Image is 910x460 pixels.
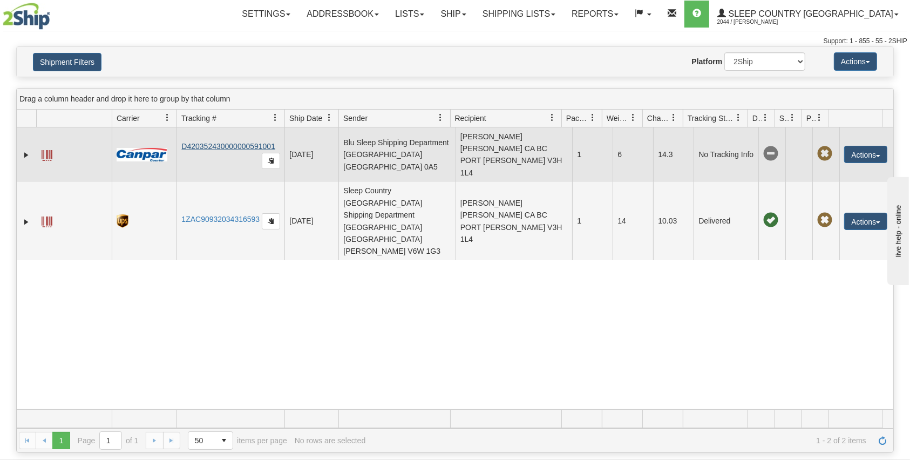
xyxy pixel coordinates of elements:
span: 50 [195,435,209,446]
div: No rows are selected [295,436,366,445]
span: Sender [343,113,368,124]
a: Lists [387,1,432,28]
td: Blu Sleep Shipping Department [GEOGRAPHIC_DATA] [GEOGRAPHIC_DATA] 0A5 [338,127,456,182]
a: Refresh [874,432,891,449]
a: 1ZAC90932034316593 [181,215,260,224]
span: items per page [188,431,287,450]
input: Page 1 [100,432,121,449]
a: Expand [21,217,32,227]
td: Delivered [694,182,758,261]
a: Delivery Status filter column settings [756,109,775,127]
button: Copy to clipboard [262,153,280,169]
span: Pickup Status [806,113,816,124]
td: [DATE] [284,182,338,261]
span: Sleep Country [GEOGRAPHIC_DATA] [726,9,893,18]
span: Pickup Not Assigned [817,146,832,161]
a: Reports [563,1,627,28]
td: [DATE] [284,127,338,182]
button: Actions [844,213,887,230]
img: logo2044.jpg [3,3,50,30]
button: Actions [834,52,877,71]
span: Page 1 [52,432,70,449]
td: 10.03 [653,182,694,261]
a: Ship [432,1,474,28]
div: Support: 1 - 855 - 55 - 2SHIP [3,37,907,46]
a: Recipient filter column settings [543,109,561,127]
span: Shipment Issues [779,113,789,124]
span: Delivery Status [752,113,762,124]
td: No Tracking Info [694,127,758,182]
a: Settings [234,1,298,28]
span: Tracking # [181,113,216,124]
a: Ship Date filter column settings [320,109,338,127]
a: Shipment Issues filter column settings [783,109,802,127]
td: 1 [572,127,613,182]
div: grid grouping header [17,89,893,110]
a: Pickup Status filter column settings [810,109,828,127]
a: Label [42,145,52,163]
td: 14 [613,182,653,261]
a: Weight filter column settings [624,109,642,127]
a: Shipping lists [474,1,563,28]
a: Charge filter column settings [664,109,683,127]
a: Label [42,212,52,229]
a: Sleep Country [GEOGRAPHIC_DATA] 2044 / [PERSON_NAME] [709,1,907,28]
span: Charge [647,113,670,124]
span: Tracking Status [688,113,735,124]
span: Ship Date [289,113,322,124]
a: Tracking Status filter column settings [729,109,748,127]
a: Tracking # filter column settings [266,109,284,127]
span: No Tracking Info [763,146,778,161]
span: Weight [607,113,629,124]
a: Sender filter column settings [432,109,450,127]
td: 1 [572,182,613,261]
span: Packages [566,113,589,124]
div: live help - online [8,9,100,17]
span: select [215,432,233,449]
a: Carrier filter column settings [158,109,176,127]
label: Platform [691,56,722,67]
td: Sleep Country [GEOGRAPHIC_DATA] Shipping Department [GEOGRAPHIC_DATA] [GEOGRAPHIC_DATA][PERSON_NA... [338,182,456,261]
iframe: chat widget [885,175,909,285]
span: On time [763,213,778,228]
a: D420352430000000591001 [181,142,275,151]
button: Copy to clipboard [262,213,280,229]
button: Shipment Filters [33,53,101,71]
td: [PERSON_NAME] [PERSON_NAME] CA BC PORT [PERSON_NAME] V3H 1L4 [456,127,573,182]
button: Actions [844,146,887,163]
span: Pickup Not Assigned [817,213,832,228]
span: Carrier [117,113,140,124]
span: Recipient [455,113,486,124]
img: 8 - UPS [117,214,128,228]
td: 6 [613,127,653,182]
a: Expand [21,150,32,160]
a: Addressbook [298,1,387,28]
img: 14 - Canpar [117,148,167,161]
span: Page sizes drop down [188,431,233,450]
span: Page of 1 [78,431,139,450]
a: Packages filter column settings [583,109,602,127]
td: [PERSON_NAME] [PERSON_NAME] CA BC PORT [PERSON_NAME] V3H 1L4 [456,182,573,261]
span: 2044 / [PERSON_NAME] [717,17,798,28]
span: 1 - 2 of 2 items [373,436,866,445]
td: 14.3 [653,127,694,182]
